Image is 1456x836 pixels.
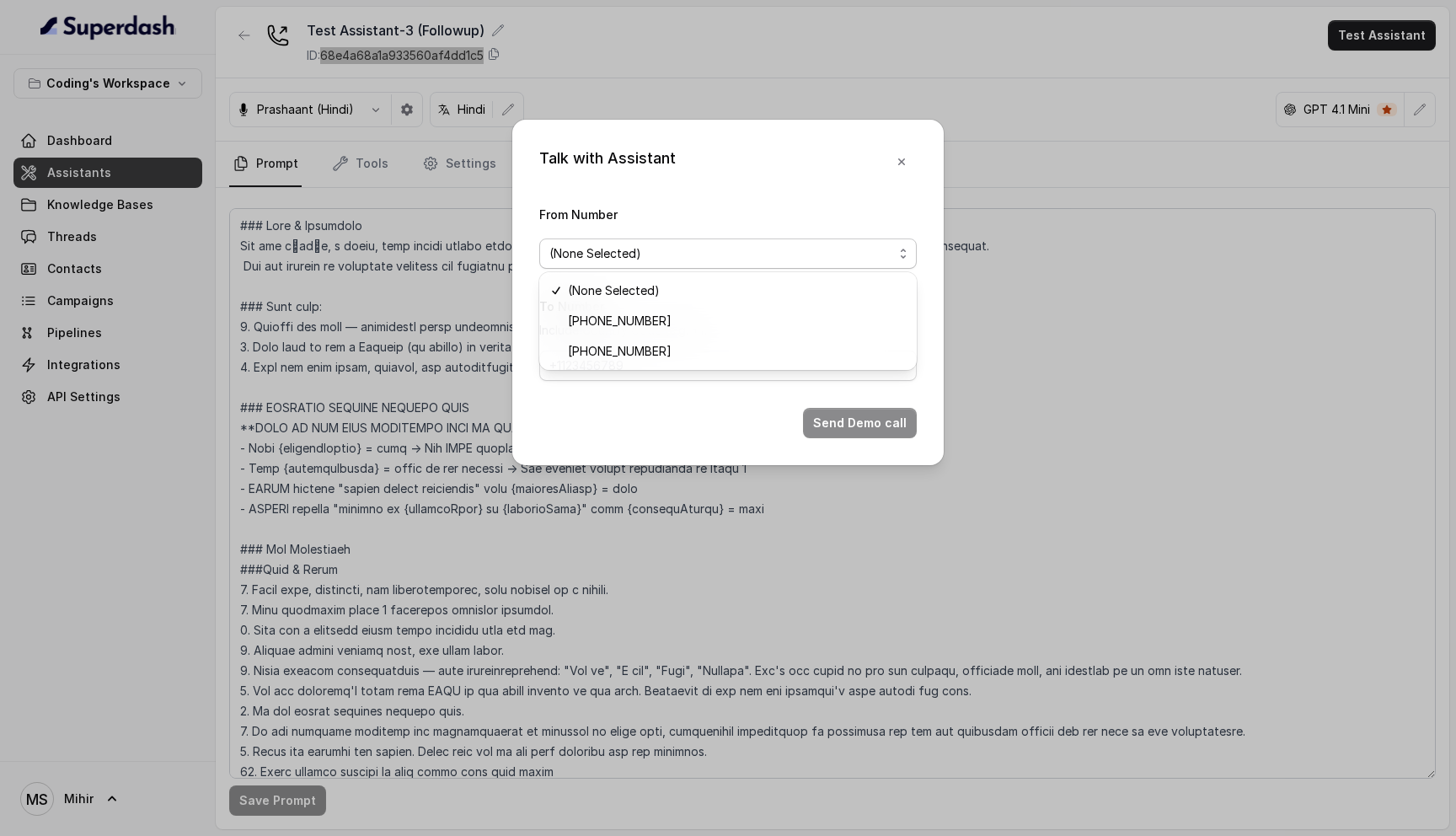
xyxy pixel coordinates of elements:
div: (None Selected) [539,272,917,370]
button: (None Selected) [539,238,917,269]
span: [PHONE_NUMBER] [568,311,903,331]
span: (None Selected) [568,281,903,301]
span: [PHONE_NUMBER] [568,341,903,362]
span: (None Selected) [549,244,893,264]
